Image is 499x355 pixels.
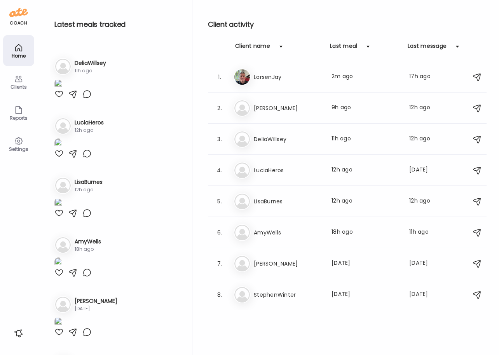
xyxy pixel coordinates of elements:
[409,166,440,175] div: [DATE]
[215,72,224,82] div: 1.
[332,197,400,206] div: 12h ago
[408,42,447,54] div: Last message
[75,119,104,127] h3: LuciaHeros
[330,42,357,54] div: Last meal
[234,225,250,240] img: bg-avatar-default.svg
[234,163,250,178] img: bg-avatar-default.svg
[254,197,322,206] h3: LisaBurnes
[75,246,101,253] div: 18h ago
[332,103,400,113] div: 9h ago
[55,297,71,312] img: bg-avatar-default.svg
[75,305,117,312] div: [DATE]
[409,228,440,237] div: 11h ago
[409,135,440,144] div: 12h ago
[75,127,104,134] div: 12h ago
[55,237,71,253] img: bg-avatar-default.svg
[54,138,62,149] img: images%2F1qYfsqsWO6WAqm9xosSfiY0Hazg1%2FtO25Wou02c6jB5jcOpl8%2F2nkzFbuwoyaeuqunW7dd_1080
[409,197,440,206] div: 12h ago
[10,20,27,26] div: coach
[54,19,180,30] h2: Latest meals tracked
[409,259,440,268] div: [DATE]
[215,228,224,237] div: 6.
[54,79,62,89] img: images%2FGHdhXm9jJtNQdLs9r9pbhWu10OF2%2FR0ax61KwjtCeEfW68Jhi%2FBoorsW0wuinehEVZDO4f_1080
[234,131,250,147] img: bg-avatar-default.svg
[215,103,224,113] div: 2.
[332,72,400,82] div: 2m ago
[234,100,250,116] img: bg-avatar-default.svg
[254,135,322,144] h3: DeliaWillsey
[234,287,250,303] img: bg-avatar-default.svg
[332,135,400,144] div: 11h ago
[254,259,322,268] h3: [PERSON_NAME]
[5,147,33,152] div: Settings
[254,228,322,237] h3: AmyWells
[75,186,103,193] div: 12h ago
[55,178,71,193] img: bg-avatar-default.svg
[215,290,224,299] div: 8.
[234,194,250,209] img: bg-avatar-default.svg
[332,290,400,299] div: [DATE]
[54,257,62,268] img: images%2FVeJUmU9xL5OtfHQnXXq9YpklFl83%2FEv0M8ZAPRL9IleAjWMMK%2Fl4SAeyGZtss4TQqylCuL_1080
[215,197,224,206] div: 5.
[9,6,28,19] img: ate
[55,59,71,74] img: bg-avatar-default.svg
[75,178,103,186] h3: LisaBurnes
[254,103,322,113] h3: [PERSON_NAME]
[208,19,487,30] h2: Client activity
[234,69,250,85] img: avatars%2FpQclOzuQ2uUyIuBETuyLXmhsmXz1
[254,72,322,82] h3: LarsenJay
[332,166,400,175] div: 12h ago
[235,42,270,54] div: Client name
[215,259,224,268] div: 7.
[75,67,106,74] div: 11h ago
[409,72,440,82] div: 17h ago
[215,135,224,144] div: 3.
[215,166,224,175] div: 4.
[54,198,62,208] img: images%2F14YwdST0zVTSBa9Pc02PT7cAhhp2%2FH8ec4rW1dJVbixfhjGKR%2FleX2WiHNQ7V2AMmvQuf4_1080
[5,53,33,58] div: Home
[54,317,62,327] img: images%2FRBBRZGh5RPQEaUY8TkeQxYu8qlB3%2F6BqYpQG8HSwoBFLe7jyC%2F8FrtndRhamCqhAkVvJBV_1080
[409,103,440,113] div: 12h ago
[332,259,400,268] div: [DATE]
[75,297,117,305] h3: [PERSON_NAME]
[254,166,322,175] h3: LuciaHeros
[55,118,71,134] img: bg-avatar-default.svg
[234,256,250,271] img: bg-avatar-default.svg
[409,290,440,299] div: [DATE]
[5,115,33,121] div: Reports
[75,238,101,246] h3: AmyWells
[254,290,322,299] h3: StephenWinter
[75,59,106,67] h3: DeliaWillsey
[5,84,33,89] div: Clients
[332,228,400,237] div: 18h ago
